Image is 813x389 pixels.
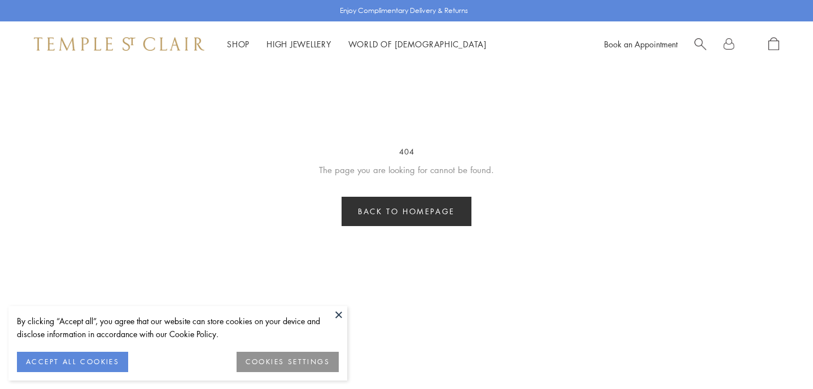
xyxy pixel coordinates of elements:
a: Search [694,37,706,51]
a: World of [DEMOGRAPHIC_DATA]World of [DEMOGRAPHIC_DATA] [348,38,487,50]
p: Enjoy Complimentary Delivery & Returns [340,5,468,16]
h3: 404 [45,145,768,157]
button: ACCEPT ALL COOKIES [17,352,128,372]
button: COOKIES SETTINGS [237,352,339,372]
p: The page you are looking for cannot be found. [45,163,768,177]
img: Temple St. Clair [34,37,204,51]
a: Open Shopping Bag [768,37,779,51]
a: ShopShop [227,38,250,50]
nav: Main navigation [227,37,487,51]
div: By clicking “Accept all”, you agree that our website can store cookies on your device and disclos... [17,315,339,341]
a: High JewelleryHigh Jewellery [266,38,331,50]
a: Back to homepage [342,197,471,226]
a: Book an Appointment [604,38,677,50]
